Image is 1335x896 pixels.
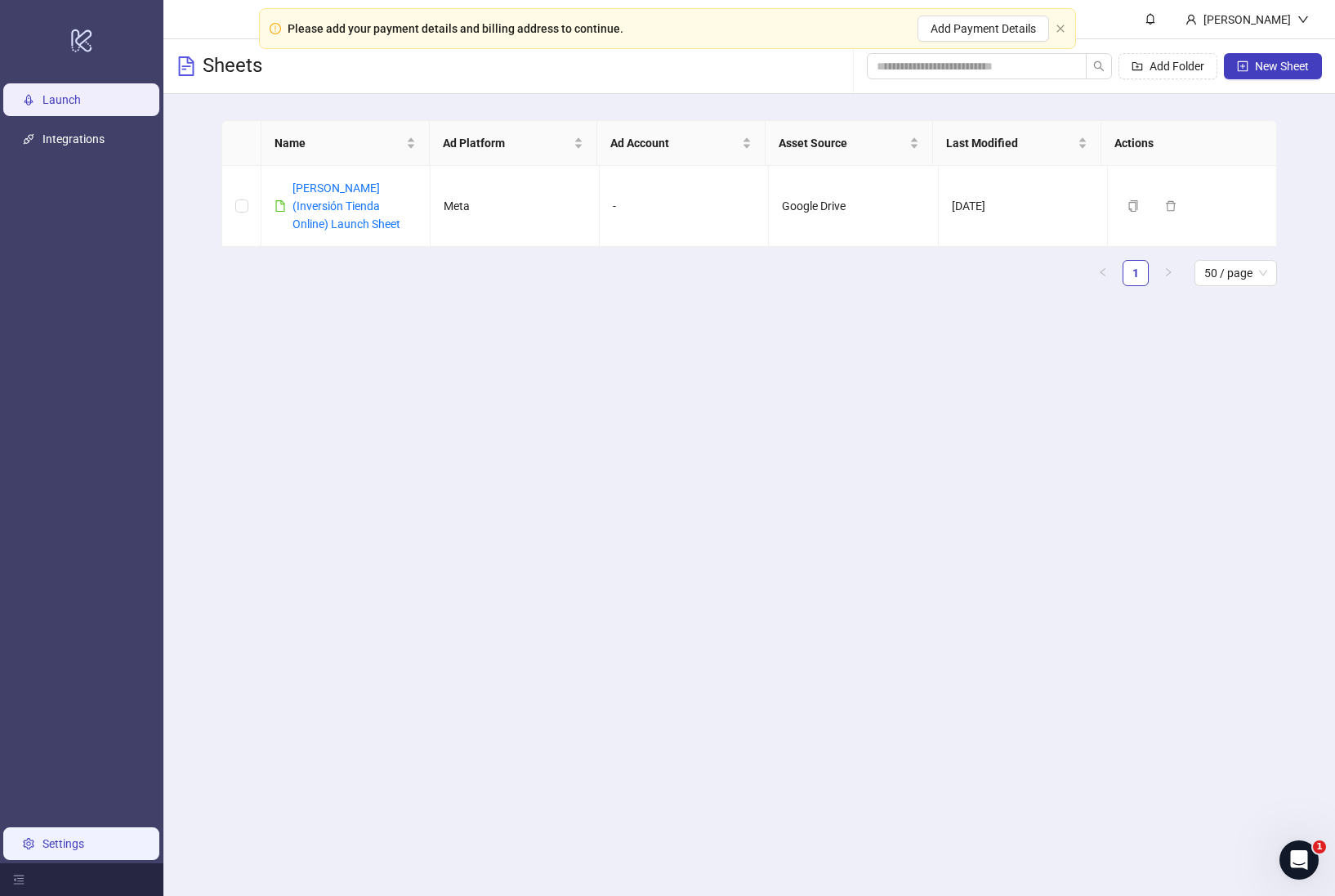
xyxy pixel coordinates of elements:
[1118,53,1217,79] button: Add Folder
[1056,24,1065,34] span: close
[430,121,598,166] th: Ad Platform
[261,121,430,166] th: Name
[1194,260,1277,286] div: Page Size
[1093,60,1105,72] span: search
[13,874,25,885] span: menu-fold
[1056,24,1065,34] button: close
[431,166,600,247] td: Meta
[1185,14,1197,25] span: user
[275,134,403,152] span: Name
[42,837,84,850] a: Settings
[1237,60,1248,72] span: plus-square
[1255,60,1309,73] span: New Sheet
[1197,11,1297,29] div: [PERSON_NAME]
[1145,13,1156,25] span: bell
[1123,261,1148,285] a: 1
[288,20,623,38] div: Please add your payment details and billing address to continue.
[1150,60,1204,73] span: Add Folder
[443,134,571,152] span: Ad Platform
[1090,260,1116,286] li: Previous Page
[610,134,739,152] span: Ad Account
[42,132,105,146] a: Integrations
[766,121,934,166] th: Asset Source
[933,121,1101,166] th: Last Modified
[203,53,262,79] h3: Sheets
[769,166,938,247] td: Google Drive
[1204,261,1267,285] span: 50 / page
[918,16,1049,42] button: Add Payment Details
[176,56,196,76] span: file-text
[1313,840,1326,853] span: 1
[1098,267,1108,277] span: left
[946,134,1074,152] span: Last Modified
[1127,200,1139,212] span: copy
[600,166,769,247] td: -
[1165,200,1176,212] span: delete
[42,93,81,106] a: Launch
[1155,260,1181,286] button: right
[597,121,766,166] th: Ad Account
[939,166,1108,247] td: [DATE]
[1297,14,1309,25] span: down
[1123,260,1149,286] li: 1
[270,23,281,34] span: exclamation-circle
[292,181,400,231] a: [PERSON_NAME] (Inversión Tienda Online) Launch Sheet
[931,22,1036,35] span: Add Payment Details
[1224,53,1322,79] button: New Sheet
[1279,840,1319,880] iframe: Intercom live chat
[1155,260,1181,286] li: Next Page
[1163,267,1173,277] span: right
[275,200,286,212] span: file
[1090,260,1116,286] button: left
[1132,60,1143,72] span: folder-add
[779,134,907,152] span: Asset Source
[1101,121,1270,166] th: Actions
